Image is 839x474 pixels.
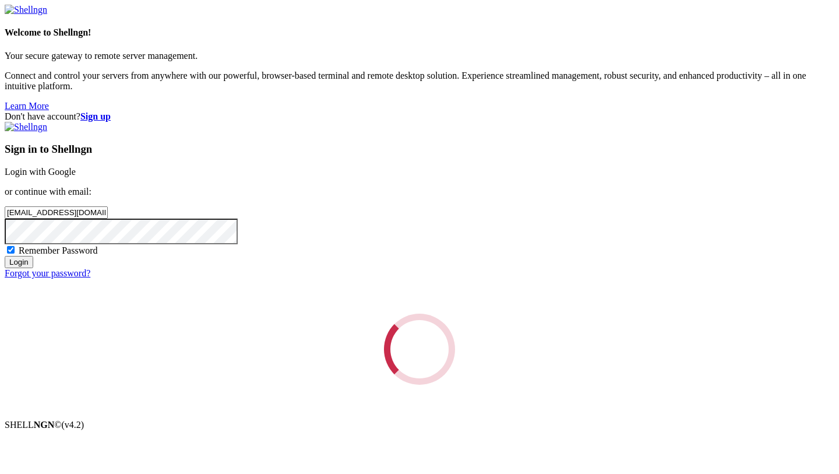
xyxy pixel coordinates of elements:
img: Shellngn [5,122,47,132]
a: Learn More [5,101,49,111]
img: Shellngn [5,5,47,15]
h3: Sign in to Shellngn [5,143,834,156]
p: or continue with email: [5,187,834,197]
p: Your secure gateway to remote server management. [5,51,834,61]
input: Login [5,256,33,268]
a: Forgot your password? [5,268,90,278]
span: SHELL © [5,420,84,430]
p: Connect and control your servers from anywhere with our powerful, browser-based terminal and remo... [5,71,834,92]
span: Remember Password [19,245,98,255]
input: Remember Password [7,246,15,254]
h4: Welcome to Shellngn! [5,27,834,38]
input: Email address [5,206,108,219]
a: Sign up [80,111,111,121]
b: NGN [34,420,55,430]
span: 4.2.0 [62,420,84,430]
div: Loading... [378,308,461,391]
a: Login with Google [5,167,76,177]
div: Don't have account? [5,111,834,122]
